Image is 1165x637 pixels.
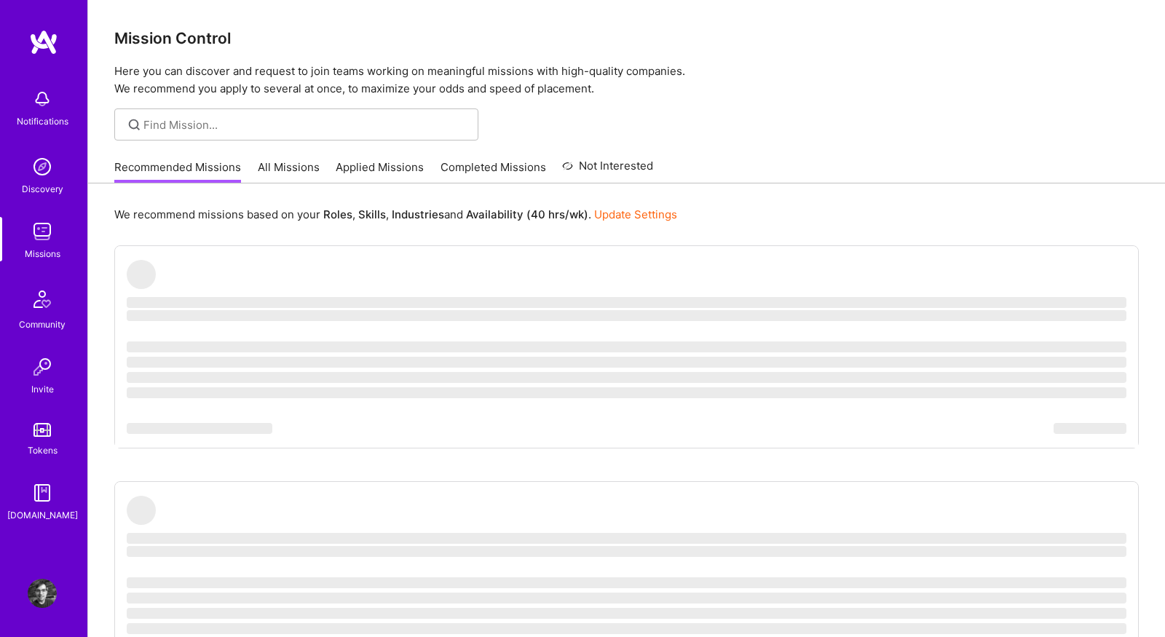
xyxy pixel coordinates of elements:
[126,116,143,133] i: icon SearchGrey
[114,159,241,183] a: Recommended Missions
[28,579,57,608] img: User Avatar
[323,207,352,221] b: Roles
[466,207,588,221] b: Availability (40 hrs/wk)
[24,579,60,608] a: User Avatar
[28,443,58,458] div: Tokens
[17,114,68,129] div: Notifications
[562,157,653,183] a: Not Interested
[33,423,51,437] img: tokens
[114,207,677,222] p: We recommend missions based on your , , and .
[114,63,1139,98] p: Here you can discover and request to join teams working on meaningful missions with high-quality ...
[29,29,58,55] img: logo
[114,29,1139,47] h3: Mission Control
[19,317,66,332] div: Community
[25,282,60,317] img: Community
[594,207,677,221] a: Update Settings
[28,217,57,246] img: teamwork
[336,159,424,183] a: Applied Missions
[28,352,57,381] img: Invite
[22,181,63,197] div: Discovery
[392,207,444,221] b: Industries
[28,84,57,114] img: bell
[7,507,78,523] div: [DOMAIN_NAME]
[358,207,386,221] b: Skills
[28,152,57,181] img: discovery
[25,246,60,261] div: Missions
[143,117,467,132] input: Find Mission...
[258,159,320,183] a: All Missions
[441,159,546,183] a: Completed Missions
[28,478,57,507] img: guide book
[31,381,54,397] div: Invite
